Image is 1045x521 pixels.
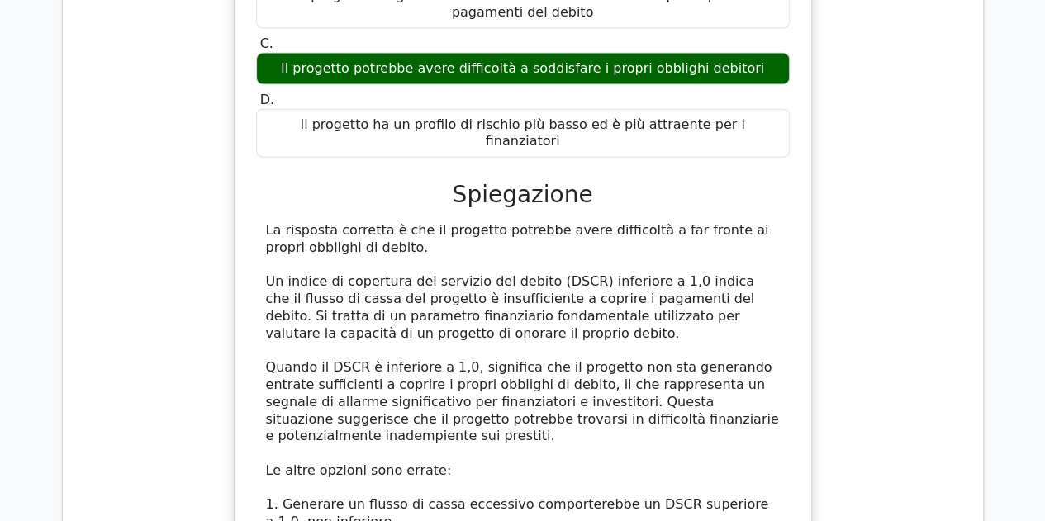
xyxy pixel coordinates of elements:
[266,273,755,340] font: Un indice di copertura del servizio del debito (DSCR) inferiore a 1,0 indica che il flusso di cas...
[260,92,274,107] font: D.
[260,36,273,51] font: C.
[452,181,592,208] font: Spiegazione
[281,60,764,76] font: Il progetto potrebbe avere difficoltà a soddisfare i propri obblighi debitori
[300,116,744,149] font: Il progetto ha un profilo di rischio più basso ed è più attraente per i finanziatori
[266,359,779,443] font: Quando il DSCR è inferiore a 1,0, significa che il progetto non sta generando entrate sufficienti...
[266,222,769,255] font: La risposta corretta è che il progetto potrebbe avere difficoltà a far fronte ai propri obblighi ...
[266,462,452,478] font: Le altre opzioni sono errate:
